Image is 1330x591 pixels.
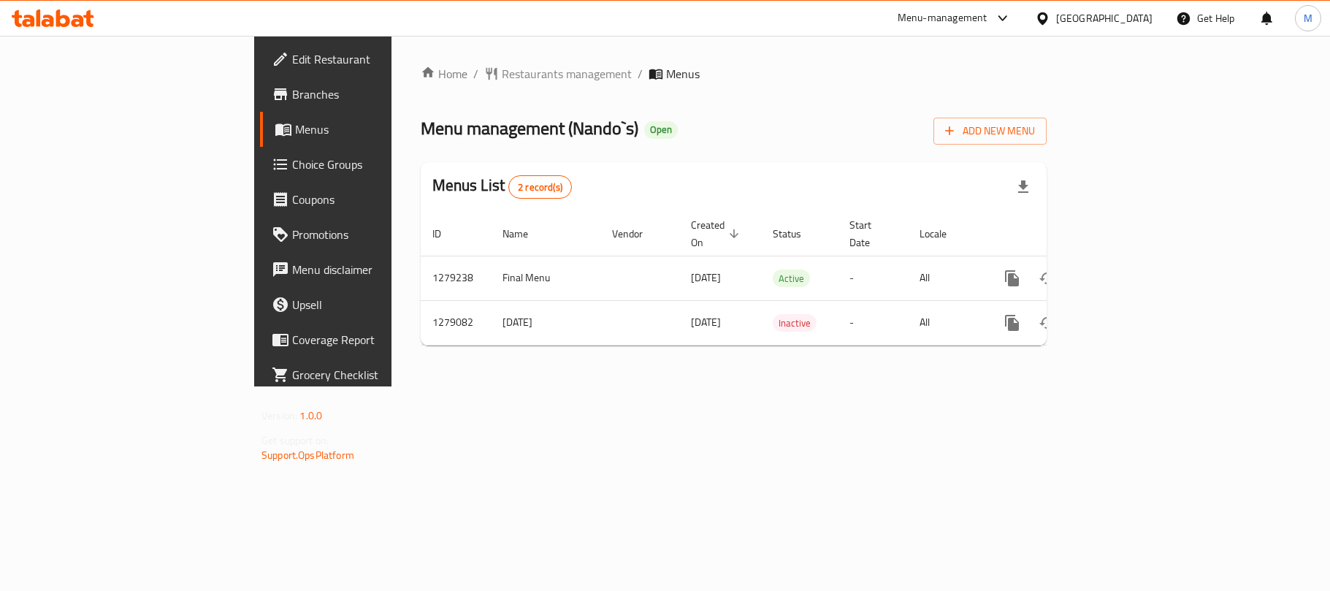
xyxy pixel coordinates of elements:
[1304,10,1312,26] span: M
[1030,305,1065,340] button: Change Status
[484,65,632,83] a: Restaurants management
[908,300,983,345] td: All
[1006,169,1041,205] div: Export file
[995,305,1030,340] button: more
[261,431,329,450] span: Get support on:
[421,65,1047,83] nav: breadcrumb
[491,256,600,300] td: Final Menu
[920,225,966,243] span: Locale
[666,65,700,83] span: Menus
[509,180,571,194] span: 2 record(s)
[260,77,476,112] a: Branches
[292,156,465,173] span: Choice Groups
[260,252,476,287] a: Menu disclaimer
[491,300,600,345] td: [DATE]
[292,366,465,384] span: Grocery Checklist
[299,406,322,425] span: 1.0.0
[945,122,1035,140] span: Add New Menu
[995,261,1030,296] button: more
[502,225,547,243] span: Name
[292,331,465,348] span: Coverage Report
[508,175,572,199] div: Total records count
[933,118,1047,145] button: Add New Menu
[838,300,908,345] td: -
[908,256,983,300] td: All
[260,42,476,77] a: Edit Restaurant
[292,85,465,103] span: Branches
[292,191,465,208] span: Coupons
[773,270,810,287] div: Active
[292,50,465,68] span: Edit Restaurant
[260,217,476,252] a: Promotions
[261,406,297,425] span: Version:
[773,225,820,243] span: Status
[983,212,1147,256] th: Actions
[260,147,476,182] a: Choice Groups
[898,9,987,27] div: Menu-management
[432,225,460,243] span: ID
[292,296,465,313] span: Upsell
[421,112,638,145] span: Menu management ( Nando`s )
[292,226,465,243] span: Promotions
[292,261,465,278] span: Menu disclaimer
[849,216,890,251] span: Start Date
[295,121,465,138] span: Menus
[260,112,476,147] a: Menus
[1030,261,1065,296] button: Change Status
[260,357,476,392] a: Grocery Checklist
[691,313,721,332] span: [DATE]
[260,182,476,217] a: Coupons
[773,315,817,332] span: Inactive
[421,212,1147,346] table: enhanced table
[773,270,810,287] span: Active
[261,446,354,465] a: Support.OpsPlatform
[612,225,662,243] span: Vendor
[691,268,721,287] span: [DATE]
[502,65,632,83] span: Restaurants management
[638,65,643,83] li: /
[260,322,476,357] a: Coverage Report
[432,175,572,199] h2: Menus List
[838,256,908,300] td: -
[691,216,744,251] span: Created On
[1056,10,1153,26] div: [GEOGRAPHIC_DATA]
[644,121,678,139] div: Open
[644,123,678,136] span: Open
[260,287,476,322] a: Upsell
[773,314,817,332] div: Inactive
